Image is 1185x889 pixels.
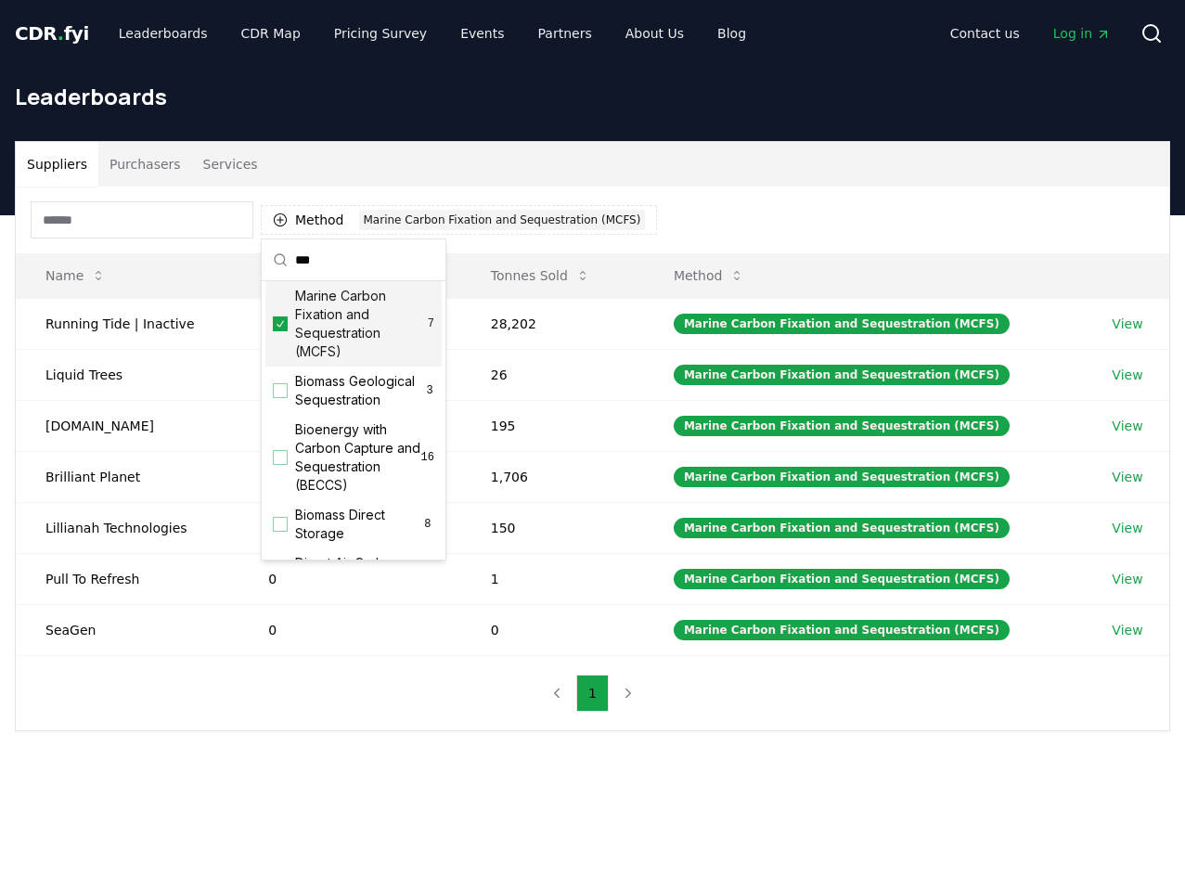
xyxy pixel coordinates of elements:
[238,553,461,604] td: 0
[295,420,421,495] span: Bioenergy with Carbon Capture and Sequestration (BECCS)
[104,17,223,50] a: Leaderboards
[461,451,644,502] td: 1,706
[16,604,238,655] td: SeaGen
[1112,468,1142,486] a: View
[576,675,609,712] button: 1
[295,506,421,543] span: Biomass Direct Storage
[461,400,644,451] td: 195
[674,620,1010,640] div: Marine Carbon Fixation and Sequestration (MCFS)
[15,82,1170,111] h1: Leaderboards
[1038,17,1126,50] a: Log in
[238,604,461,655] td: 0
[238,298,461,349] td: 22,780
[461,502,644,553] td: 150
[523,17,607,50] a: Partners
[461,349,644,400] td: 26
[104,17,761,50] nav: Main
[1112,315,1142,333] a: View
[31,257,121,294] button: Name
[425,383,434,398] span: 3
[421,450,434,465] span: 16
[674,314,1010,334] div: Marine Carbon Fixation and Sequestration (MCFS)
[295,287,428,361] span: Marine Carbon Fixation and Sequestration (MCFS)
[15,22,89,45] span: CDR fyi
[226,17,316,50] a: CDR Map
[659,257,760,294] button: Method
[16,400,238,451] td: [DOMAIN_NAME]
[461,604,644,655] td: 0
[253,257,417,294] button: Tonnes Delivered
[674,416,1010,436] div: Marine Carbon Fixation and Sequestration (MCFS)
[445,17,519,50] a: Events
[935,17,1126,50] nav: Main
[16,142,98,187] button: Suppliers
[1112,621,1142,639] a: View
[476,257,605,294] button: Tonnes Sold
[461,298,644,349] td: 28,202
[461,553,644,604] td: 1
[1053,24,1111,43] span: Log in
[319,17,442,50] a: Pricing Survey
[98,142,192,187] button: Purchasers
[16,298,238,349] td: Running Tide | Inactive
[1112,570,1142,588] a: View
[428,316,434,331] span: 7
[702,17,761,50] a: Blog
[359,210,646,230] div: Marine Carbon Fixation and Sequestration (MCFS)
[16,502,238,553] td: Lillianah Technologies
[295,372,425,409] span: Biomass Geological Sequestration
[16,349,238,400] td: Liquid Trees
[58,22,64,45] span: .
[674,569,1010,589] div: Marine Carbon Fixation and Sequestration (MCFS)
[16,451,238,502] td: Brilliant Planet
[674,467,1010,487] div: Marine Carbon Fixation and Sequestration (MCFS)
[421,517,434,532] span: 8
[15,20,89,46] a: CDR.fyi
[261,205,657,235] button: MethodMarine Carbon Fixation and Sequestration (MCFS)
[611,17,699,50] a: About Us
[238,451,461,502] td: 0
[192,142,269,187] button: Services
[1112,519,1142,537] a: View
[238,349,461,400] td: 26
[16,553,238,604] td: Pull To Refresh
[295,554,421,628] span: Direct Air Carbon Capture and Sequestration (DACCS)
[935,17,1035,50] a: Contact us
[674,365,1010,385] div: Marine Carbon Fixation and Sequestration (MCFS)
[1112,417,1142,435] a: View
[674,518,1010,538] div: Marine Carbon Fixation and Sequestration (MCFS)
[1112,366,1142,384] a: View
[238,502,461,553] td: 0
[238,400,461,451] td: 0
